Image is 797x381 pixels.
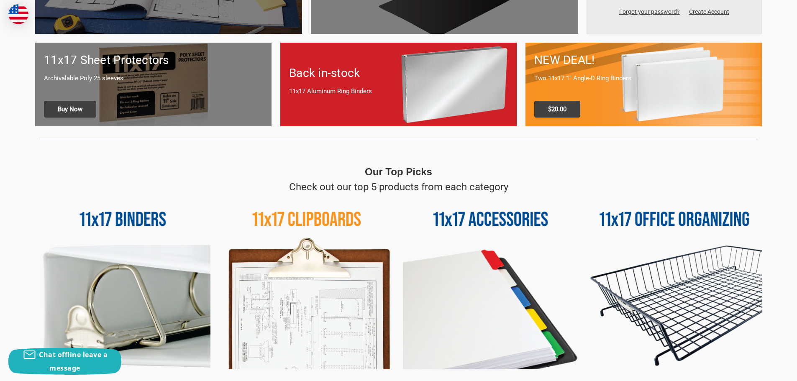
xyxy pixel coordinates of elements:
img: 11x17 Accessories [403,194,578,370]
a: 11x17 sheet protectors 11x17 Sheet Protectors Archivalable Poly 25 sleeves Buy Now [35,43,272,126]
span: Chat offline leave a message [39,350,108,373]
img: 11x17 Clipboards [219,194,395,370]
p: 11x17 Aluminum Ring Binders [289,87,508,96]
h1: 11x17 Sheet Protectors [44,51,263,69]
p: Archivalable Poly 25 sleeves [44,74,263,83]
p: Our Top Picks [365,164,432,179]
img: 11x17 Binders [35,194,210,370]
img: 11x17 Office Organizing [587,194,762,370]
p: Two 11x17 1" Angle-D Ring Binders [534,74,753,83]
a: Forgot your password? [615,8,684,16]
a: Create Account [684,8,734,16]
span: Buy Now [44,101,96,118]
button: Chat offline leave a message [8,348,121,375]
h1: Back in-stock [289,64,508,82]
p: Check out our top 5 products from each category [289,179,508,194]
h1: NEW DEAL! [534,51,753,69]
span: $20.00 [534,101,580,118]
img: duty and tax information for United States [8,4,28,24]
a: 11x17 Binder 2-pack only $20.00 NEW DEAL! Two 11x17 1" Angle-D Ring Binders $20.00 [525,43,762,126]
a: Back in-stock 11x17 Aluminum Ring Binders [280,43,517,126]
